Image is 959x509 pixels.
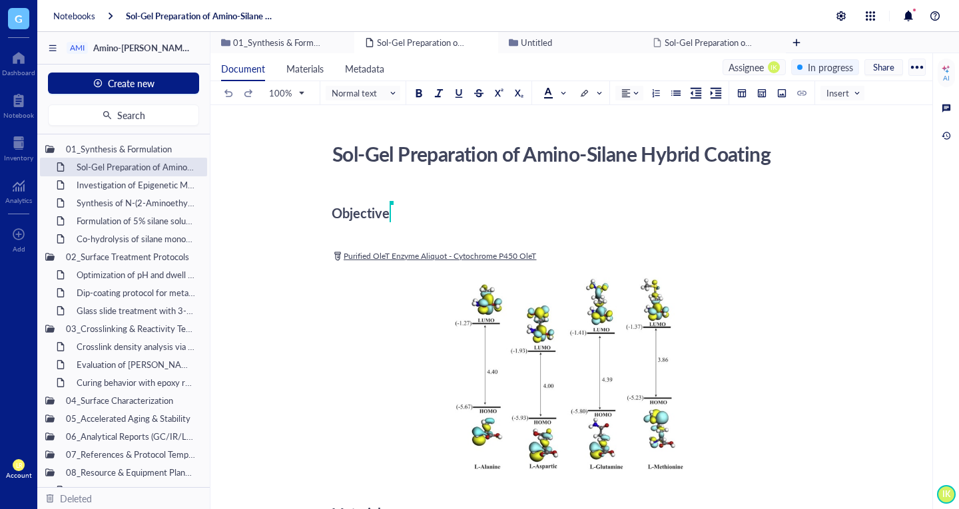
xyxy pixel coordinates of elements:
[864,59,903,75] button: Share
[71,230,202,248] div: Co-hydrolysis of silane monomers with TEOS
[771,63,777,71] span: IK
[48,73,199,94] button: Create new
[344,252,537,260] span: Purified OleT Enzyme Aliquot - Cytochrome P450 OleT
[15,10,23,27] span: G
[4,132,33,162] a: Inventory
[108,78,155,88] span: Create new
[126,10,276,22] a: Sol-Gel Preparation of Amino-Silane Hybrid Coating
[60,427,202,446] div: 06_Analytical Reports (GC/IR/LC-MS)
[454,276,685,471] img: genemod-experiment-image
[71,337,202,356] div: Crosslink density analysis via DMA
[286,62,324,75] span: Materials
[60,491,92,506] div: Deleted
[53,10,95,22] a: Notebooks
[71,481,202,500] div: Q3 Equipment & Resource Allocation Plan
[71,176,202,194] div: Investigation of Epigenetic Modifications in [MEDICAL_DATA] Tumor Samplesitled
[332,204,390,222] span: Objective
[71,283,202,302] div: Dip-coating protocol for metal oxide substrates
[13,245,25,253] div: Add
[70,43,85,53] div: AMI
[60,319,202,338] div: 03_Crosslinking & Reactivity Testing
[117,110,145,120] span: Search
[60,409,202,428] div: 05_Accelerated Aging & Stability
[942,488,950,500] span: IK
[4,154,33,162] div: Inventory
[93,41,269,54] span: Amino-[PERSON_NAME] Agent Development
[71,194,202,212] div: Synthesis of N-(2-Aminoethyl)-3-aminopropyltrimethoxysilane
[826,87,861,99] span: Insert
[269,87,304,99] span: 100%
[60,463,202,482] div: 08_Resource & Equipment Planning
[5,196,32,204] div: Analytics
[60,445,202,464] div: 07_References & Protocol Templates
[71,212,202,230] div: Formulation of 5% silane solution in [MEDICAL_DATA]
[3,111,34,119] div: Notebook
[60,140,202,158] div: 01_Synthesis & Formulation
[60,391,202,410] div: 04_Surface Characterization
[71,265,202,284] div: Optimization of pH and dwell time for adhesion improvement
[15,462,22,469] span: LR
[332,87,397,99] span: Normal text
[729,60,764,75] div: Assignee
[221,62,265,75] span: Document
[808,60,853,75] div: In progress
[326,137,800,170] div: Sol-Gel Preparation of Amino-Silane Hybrid Coating
[71,373,202,392] div: Curing behavior with epoxy resin under ambient conditions
[6,471,32,479] div: Account
[71,355,202,374] div: Evaluation of [PERSON_NAME] self-condensation
[71,158,202,176] div: Sol-Gel Preparation of Amino-Silane Hybrid Coating
[3,90,34,119] a: Notebook
[60,248,202,266] div: 02_Surface Treatment Protocols
[943,74,950,82] div: AI
[48,104,199,126] button: Search
[345,62,384,75] span: Metadata
[873,61,894,73] span: Share
[2,69,35,77] div: Dashboard
[71,301,202,320] div: Glass slide treatment with 3-aminopropyltriethoxysilane (APTES)
[2,47,35,77] a: Dashboard
[5,175,32,204] a: Analytics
